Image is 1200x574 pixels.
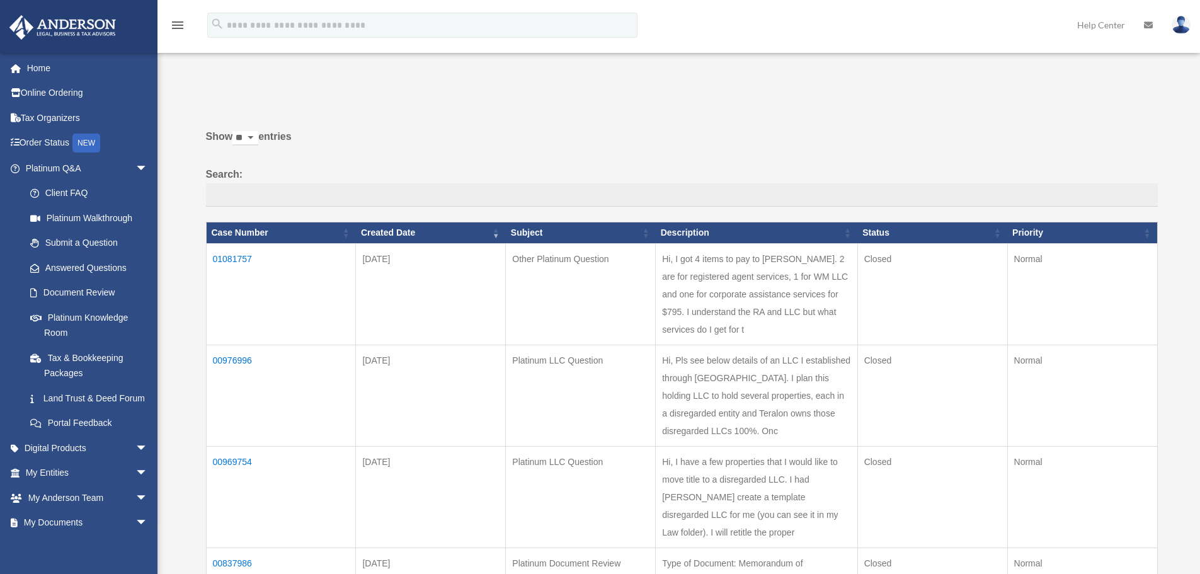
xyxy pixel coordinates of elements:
span: arrow_drop_down [135,156,161,181]
a: Tax & Bookkeeping Packages [18,345,161,386]
td: Closed [857,345,1007,446]
a: Order StatusNEW [9,130,167,156]
img: Anderson Advisors Platinum Portal [6,15,120,40]
td: Platinum LLC Question [506,345,656,446]
td: Other Platinum Question [506,243,656,345]
td: [DATE] [356,243,506,345]
label: Search: [206,166,1158,207]
i: search [210,17,224,31]
th: Priority: activate to sort column ascending [1007,222,1157,244]
td: Platinum LLC Question [506,446,656,548]
a: Document Review [18,280,161,306]
img: User Pic [1172,16,1191,34]
td: 00969754 [206,446,356,548]
td: Closed [857,446,1007,548]
span: arrow_drop_down [135,485,161,511]
a: My Entitiesarrow_drop_down [9,461,167,486]
th: Description: activate to sort column ascending [656,222,857,244]
label: Show entries [206,128,1158,158]
a: My Documentsarrow_drop_down [9,510,167,536]
span: arrow_drop_down [135,510,161,536]
a: Portal Feedback [18,411,161,436]
i: menu [170,18,185,33]
input: Search: [206,183,1158,207]
td: Hi, Pls see below details of an LLC I established through [GEOGRAPHIC_DATA]. I plan this holding ... [656,345,857,446]
a: menu [170,22,185,33]
td: [DATE] [356,446,506,548]
a: My Anderson Teamarrow_drop_down [9,485,167,510]
span: arrow_drop_down [135,435,161,461]
a: Online Ordering [9,81,167,106]
th: Subject: activate to sort column ascending [506,222,656,244]
td: Hi, I have a few properties that I would like to move title to a disregarded LLC. I had [PERSON_N... [656,446,857,548]
td: Hi, I got 4 items to pay to [PERSON_NAME]. 2 are for registered agent services, 1 for WM LLC and ... [656,243,857,345]
td: 00976996 [206,345,356,446]
a: Platinum Knowledge Room [18,305,161,345]
td: Closed [857,243,1007,345]
a: Answered Questions [18,255,154,280]
a: Digital Productsarrow_drop_down [9,435,167,461]
th: Created Date: activate to sort column ascending [356,222,506,244]
a: Home [9,55,167,81]
a: Platinum Walkthrough [18,205,161,231]
a: Platinum Q&Aarrow_drop_down [9,156,161,181]
td: Normal [1007,345,1157,446]
div: NEW [72,134,100,152]
td: Normal [1007,243,1157,345]
td: Normal [1007,446,1157,548]
a: Client FAQ [18,181,161,206]
span: arrow_drop_down [135,461,161,486]
a: Tax Organizers [9,105,167,130]
a: Land Trust & Deed Forum [18,386,161,411]
th: Status: activate to sort column ascending [857,222,1007,244]
select: Showentries [232,131,258,146]
td: 01081757 [206,243,356,345]
a: Submit a Question [18,231,161,256]
td: [DATE] [356,345,506,446]
th: Case Number: activate to sort column ascending [206,222,356,244]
